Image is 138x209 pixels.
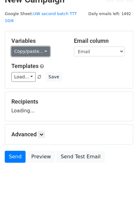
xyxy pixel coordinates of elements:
button: Save [45,72,62,82]
a: Send [5,151,26,163]
a: Load... [11,72,36,82]
span: Daily emails left: 1492 [86,10,133,17]
a: Send Test Email [57,151,105,163]
h5: Variables [11,37,64,44]
div: Loading... [11,98,127,115]
small: Google Sheet: [5,11,77,23]
a: Copy/paste... [11,47,50,56]
a: Preview [27,151,55,163]
h5: Email column [74,37,127,44]
h5: Advanced [11,131,127,138]
a: UW second batch TTT 10/6 [5,11,77,23]
h5: Recipients [11,98,127,105]
a: Templates [11,63,39,69]
a: Daily emails left: 1492 [86,11,133,16]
